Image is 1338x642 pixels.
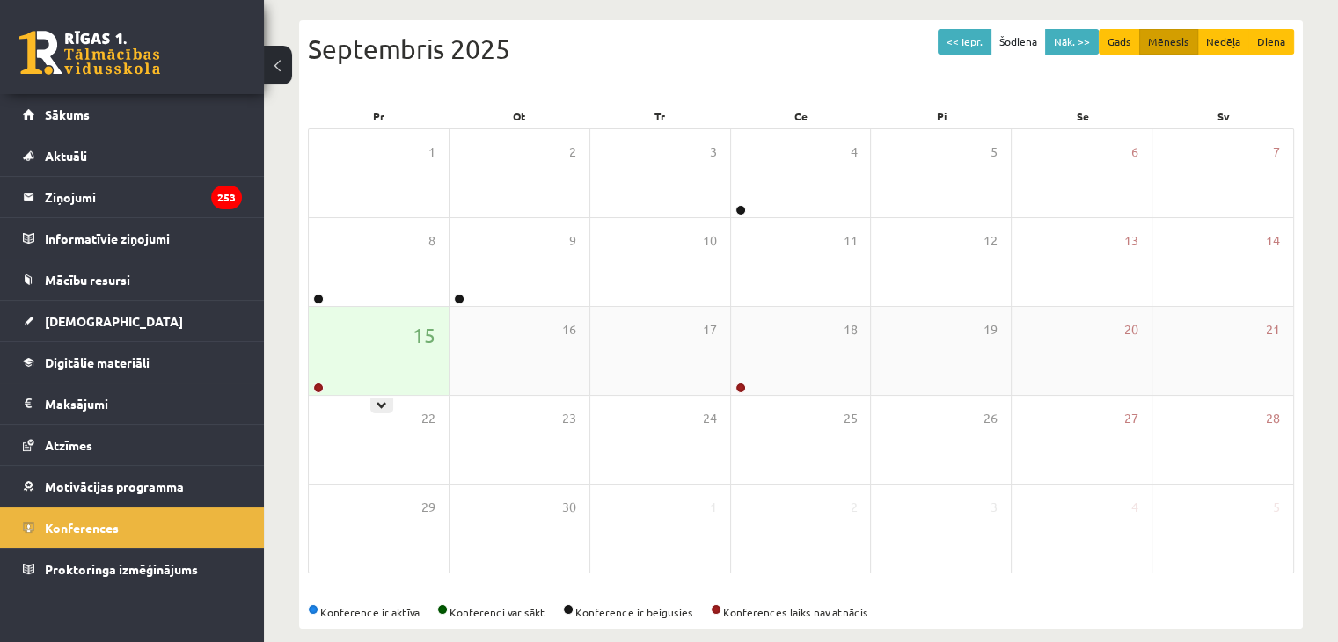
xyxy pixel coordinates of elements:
button: Gads [1099,29,1140,55]
button: Nāk. >> [1045,29,1099,55]
span: 24 [703,409,717,428]
span: 26 [983,409,998,428]
div: Ot [449,104,589,128]
div: Ce [730,104,871,128]
a: Maksājumi [23,383,242,424]
span: 7 [1273,142,1280,162]
span: 16 [562,320,576,339]
span: 15 [413,320,435,350]
i: 253 [211,186,242,209]
a: Rīgas 1. Tālmācības vidusskola [19,31,160,75]
button: Šodiena [991,29,1046,55]
span: 22 [421,409,435,428]
span: Sākums [45,106,90,122]
div: Konference ir aktīva Konferenci var sākt Konference ir beigusies Konferences laiks nav atnācis [308,604,1294,620]
a: Digitālie materiāli [23,342,242,383]
span: 19 [983,320,998,339]
div: Se [1013,104,1153,128]
div: Tr [589,104,730,128]
span: 6 [1131,142,1138,162]
span: 3 [991,498,998,517]
span: Motivācijas programma [45,478,184,494]
a: [DEMOGRAPHIC_DATA] [23,301,242,341]
span: 1 [428,142,435,162]
span: Konferences [45,520,119,536]
a: Informatīvie ziņojumi [23,218,242,259]
span: Mācību resursi [45,272,130,288]
legend: Ziņojumi [45,177,242,217]
span: 11 [843,231,857,251]
div: Sv [1153,104,1294,128]
span: 29 [421,498,435,517]
span: 21 [1266,320,1280,339]
a: Atzīmes [23,425,242,465]
div: Septembris 2025 [308,29,1294,69]
legend: Informatīvie ziņojumi [45,218,242,259]
button: Nedēļa [1197,29,1249,55]
a: Ziņojumi253 [23,177,242,217]
span: 1 [710,498,717,517]
a: Aktuāli [23,135,242,176]
span: 18 [843,320,857,339]
span: 14 [1266,231,1280,251]
span: 28 [1266,409,1280,428]
legend: Maksājumi [45,383,242,424]
span: 23 [562,409,576,428]
a: Sākums [23,94,242,135]
span: 10 [703,231,717,251]
button: << Iepr. [938,29,991,55]
span: 13 [1124,231,1138,251]
span: 3 [710,142,717,162]
span: 2 [850,498,857,517]
a: Mācību resursi [23,259,242,300]
span: 20 [1124,320,1138,339]
span: 4 [1131,498,1138,517]
span: 27 [1124,409,1138,428]
span: 12 [983,231,998,251]
span: Atzīmes [45,437,92,453]
span: 5 [1273,498,1280,517]
span: Aktuāli [45,148,87,164]
button: Diena [1248,29,1294,55]
span: 25 [843,409,857,428]
span: 9 [569,231,576,251]
span: 8 [428,231,435,251]
a: Konferences [23,507,242,548]
div: Pi [872,104,1013,128]
button: Mēnesis [1139,29,1198,55]
span: 17 [703,320,717,339]
a: Motivācijas programma [23,466,242,507]
a: Proktoringa izmēģinājums [23,549,242,589]
span: 30 [562,498,576,517]
span: 2 [569,142,576,162]
span: Digitālie materiāli [45,354,150,370]
span: Proktoringa izmēģinājums [45,561,198,577]
span: 5 [991,142,998,162]
div: Pr [308,104,449,128]
span: 4 [850,142,857,162]
span: [DEMOGRAPHIC_DATA] [45,313,183,329]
